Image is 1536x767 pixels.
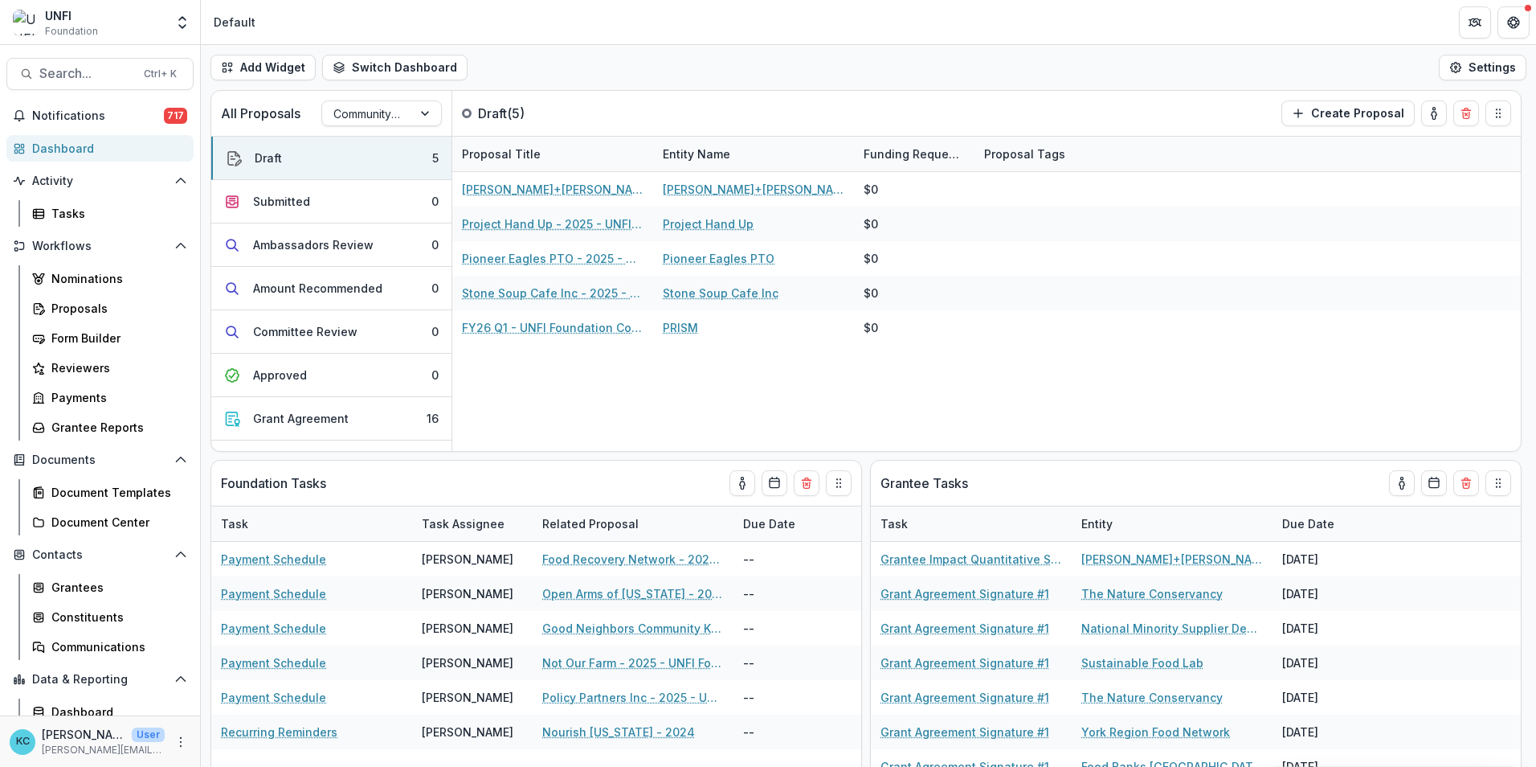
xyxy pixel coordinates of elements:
[26,384,194,411] a: Payments
[253,323,357,340] div: Committee Review
[253,193,310,210] div: Submitted
[322,55,468,80] button: Switch Dashboard
[210,55,316,80] button: Add Widget
[663,319,698,336] a: PRISM
[880,689,1049,706] a: Grant Agreement Signature #1
[1273,611,1393,646] div: [DATE]
[207,10,262,34] nav: breadcrumb
[221,585,326,602] a: Payment Schedule
[1273,515,1344,532] div: Due Date
[141,65,180,83] div: Ctrl + K
[51,579,181,596] div: Grantees
[422,620,513,637] div: [PERSON_NAME]
[422,585,513,602] div: [PERSON_NAME]
[542,724,695,740] a: Nourish [US_STATE] - 2024
[1485,100,1511,126] button: Drag
[42,743,165,757] p: [PERSON_NAME][EMAIL_ADDRESS][PERSON_NAME][DOMAIN_NAME]
[32,109,164,123] span: Notifications
[32,240,168,253] span: Workflows
[974,146,1075,162] div: Proposal Tags
[6,168,194,194] button: Open Activity
[51,359,181,376] div: Reviewers
[864,250,878,267] div: $0
[26,414,194,441] a: Grantee Reports
[26,295,194,322] a: Proposals
[412,507,533,541] div: Task Assignee
[32,548,168,562] span: Contacts
[452,137,653,171] div: Proposal Title
[253,410,349,427] div: Grant Agreement
[1439,55,1526,80] button: Settings
[880,620,1049,637] a: Grant Agreement Signature #1
[26,604,194,630] a: Constituents
[733,542,854,576] div: --
[462,285,643,301] a: Stone Soup Cafe Inc - 2025 - UNFI Foundation Community Grants Application
[733,715,854,749] div: --
[221,551,326,568] a: Payment Schedule
[6,542,194,568] button: Open Contacts
[211,507,412,541] div: Task
[733,576,854,611] div: --
[211,310,451,354] button: Committee Review0
[221,620,326,637] a: Payment Schedule
[171,6,194,39] button: Open entity switcher
[794,470,819,496] button: Delete card
[1281,100,1415,126] button: Create Proposal
[221,724,337,740] a: Recurring Reminders
[16,736,30,747] div: Kristine Creveling
[1072,515,1122,532] div: Entity
[221,654,326,671] a: Payment Schedule
[427,410,439,427] div: 16
[32,140,181,157] div: Dashboard
[533,515,648,532] div: Related Proposal
[1072,507,1273,541] div: Entity
[462,181,643,198] a: [PERSON_NAME]+[PERSON_NAME] Test Org - 2025 - UNFI Foundation Community Grants Application
[42,726,125,743] p: [PERSON_NAME]
[132,728,165,742] p: User
[51,638,181,655] div: Communications
[214,14,255,31] div: Default
[431,236,439,253] div: 0
[211,224,451,267] button: Ambassadors Review0
[253,280,382,297] div: Amount Recommended
[51,514,181,531] div: Document Center
[1273,715,1393,749] div: [DATE]
[533,507,733,541] div: Related Proposal
[45,24,98,39] span: Foundation
[26,200,194,227] a: Tasks
[6,233,194,259] button: Open Workflows
[733,507,854,541] div: Due Date
[431,323,439,340] div: 0
[211,267,451,310] button: Amount Recommended0
[1273,680,1393,715] div: [DATE]
[826,470,852,496] button: Drag
[51,330,181,347] div: Form Builder
[880,474,968,493] p: Grantee Tasks
[542,689,724,706] a: Policy Partners Inc - 2025 - UNFI Foundation Community Grants Application
[880,585,1049,602] a: Grant Agreement Signature #1
[51,609,181,625] div: Constituents
[26,265,194,292] a: Nominations
[663,215,754,232] a: Project Hand Up
[864,181,878,198] div: $0
[26,574,194,601] a: Grantees
[422,724,513,740] div: [PERSON_NAME]
[431,367,439,383] div: 0
[1273,576,1393,611] div: [DATE]
[733,515,805,532] div: Due Date
[1081,654,1203,671] a: Sustainable Food Lab
[51,703,181,720] div: Dashboard
[542,585,724,602] a: Open Arms of [US_STATE] - 2025 - UNFI Foundation Community Grants Application
[1485,470,1511,496] button: Drag
[880,654,1049,671] a: Grant Agreement Signature #1
[1453,100,1479,126] button: Delete card
[733,646,854,680] div: --
[51,389,181,406] div: Payments
[1273,507,1393,541] div: Due Date
[51,300,181,317] div: Proposals
[51,484,181,501] div: Document Templates
[462,319,643,336] a: FY26 Q1 - UNFI Foundation Community Grants Application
